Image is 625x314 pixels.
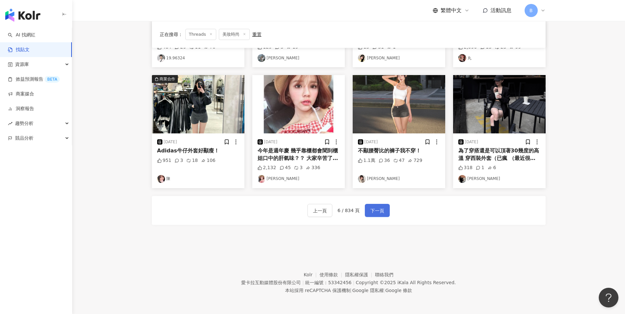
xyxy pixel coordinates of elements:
[8,106,34,112] a: 洞察報告
[307,204,332,217] button: 上一頁
[358,54,440,62] a: KOL Avatar[PERSON_NAME]
[458,54,540,62] a: KOL Avatar丸
[356,280,456,285] div: Copyright © 2025 All Rights Reserved.
[8,76,60,83] a: 效益預測報告BETA
[15,116,33,131] span: 趨勢分析
[313,207,327,215] span: 上一頁
[358,157,375,164] div: 1.1萬
[385,288,412,293] a: Google 條款
[8,47,30,53] a: 找貼文
[379,157,390,164] div: 36
[258,175,340,183] a: KOL Avatar[PERSON_NAME]
[185,29,216,40] span: Threads
[358,175,440,183] a: KOL Avatar[PERSON_NAME]
[397,280,408,285] a: iKala
[252,75,345,133] img: post-image
[258,54,265,62] img: KOL Avatar
[258,54,340,62] a: KOL Avatar[PERSON_NAME]
[15,131,33,146] span: 競品分析
[338,208,360,213] span: 6 / 834 頁
[264,139,278,145] div: [DATE]
[488,165,496,171] div: 6
[365,139,378,145] div: [DATE]
[345,272,375,277] a: 隱私權保護
[5,9,40,22] img: logo
[280,165,291,171] div: 45
[157,54,239,62] a: KOL Avatar19.96324
[157,157,172,164] div: 951
[8,32,35,38] a: searchAI 找網紅
[157,54,165,62] img: KOL Avatar
[306,165,320,171] div: 336
[258,147,340,162] div: 今年是週年慶 幾乎靠櫃都會聞到櫃姐口中的肝氣味？？ 大家辛苦了😓也要多喝水
[294,165,302,171] div: 3
[175,157,183,164] div: 3
[408,157,422,164] div: 729
[160,32,183,37] span: 正在搜尋 ：
[320,272,345,277] a: 使用條款
[458,175,540,183] a: KOL Avatar[PERSON_NAME]
[219,29,250,40] span: 美妝時尚
[599,288,618,307] iframe: Help Scout Beacon - Open
[375,272,393,277] a: 聯絡我們
[490,7,511,13] span: 活動訊息
[353,75,445,133] img: post-image
[159,76,175,82] div: 商業合作
[285,286,412,294] span: 本站採用 reCAPTCHA 保護機制
[465,139,478,145] div: [DATE]
[370,207,384,215] span: 下一頁
[358,54,366,62] img: KOL Avatar
[353,280,354,285] span: |
[252,32,261,37] div: 重置
[15,57,29,72] span: 資源庫
[530,7,533,14] span: B
[458,147,540,162] div: 為了穿搭還是可以頂著30幾度的高溫 穿西裝外套（已瘋 （最近很努力的在產出貼文🩶🤩
[458,175,466,183] img: KOL Avatar
[152,75,244,133] button: 商業合作
[302,280,304,285] span: |
[157,175,239,183] a: KOL Avatar陳
[476,165,484,171] div: 1
[358,175,366,183] img: KOL Avatar
[304,272,320,277] a: Kolr
[384,288,385,293] span: |
[157,175,165,183] img: KOL Avatar
[351,288,352,293] span: |
[441,7,462,14] span: 繁體中文
[258,175,265,183] img: KOL Avatar
[258,165,276,171] div: 2,132
[453,75,546,133] img: post-image
[201,157,216,164] div: 106
[458,54,466,62] img: KOL Avatar
[152,75,244,133] img: post-image
[186,157,198,164] div: 18
[458,165,473,171] div: 318
[157,147,239,154] div: Adidas牛仔外套好顯瘦！
[8,91,34,97] a: 商案媒合
[8,121,12,126] span: rise
[305,280,351,285] div: 統一編號：53342456
[358,147,440,154] div: 不顯腰臀比的褲子我不穿！
[241,280,301,285] div: 愛卡拉互動媒體股份有限公司
[365,204,390,217] button: 下一頁
[164,139,177,145] div: [DATE]
[352,288,384,293] a: Google 隱私權
[393,157,405,164] div: 47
